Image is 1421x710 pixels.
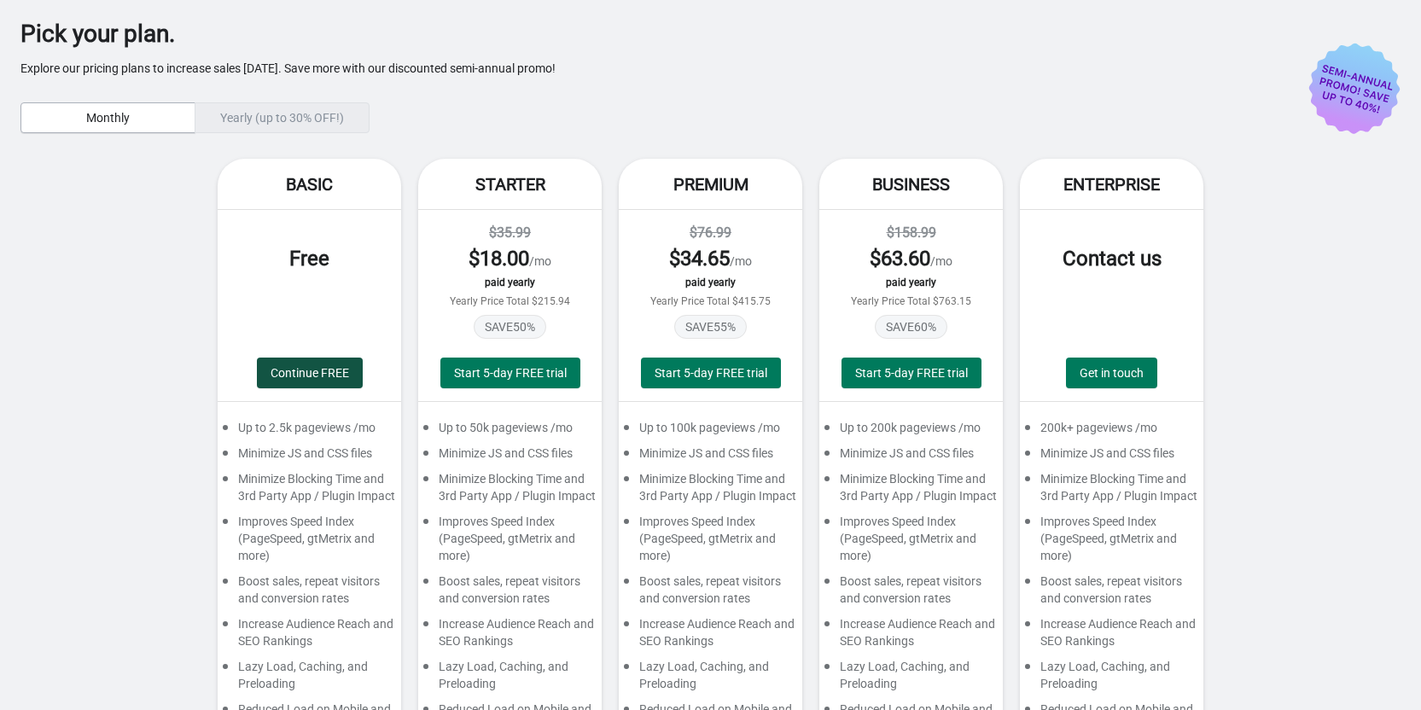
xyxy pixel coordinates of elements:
[842,358,981,388] button: Start 5-day FREE trial
[418,658,602,701] div: Lazy Load, Caching, and Preloading
[435,276,585,288] div: paid yearly
[619,615,802,658] div: Increase Audience Reach and SEO Rankings
[418,513,602,573] div: Improves Speed Index (PageSpeed, gtMetrix and more)
[819,658,1003,701] div: Lazy Load, Caching, and Preloading
[1020,513,1203,573] div: Improves Speed Index (PageSpeed, gtMetrix and more)
[1020,419,1203,445] div: 200k+ pageviews /mo
[257,358,363,388] button: Continue FREE
[1020,445,1203,470] div: Minimize JS and CSS files
[86,111,130,125] span: Monthly
[1080,366,1144,380] span: Get in touch
[1020,159,1203,210] div: Enterprise
[819,470,1003,513] div: Minimize Blocking Time and 3rd Party App / Plugin Impact
[20,60,1349,77] p: Explore our pricing plans to increase sales [DATE]. Save more with our discounted semi-annual promo!
[218,615,401,658] div: Increase Audience Reach and SEO Rankings
[819,615,1003,658] div: Increase Audience Reach and SEO Rankings
[819,513,1003,573] div: Improves Speed Index (PageSpeed, gtMetrix and more)
[218,513,401,573] div: Improves Speed Index (PageSpeed, gtMetrix and more)
[418,445,602,470] div: Minimize JS and CSS files
[636,295,785,307] div: Yearly Price Total $415.75
[1020,658,1203,701] div: Lazy Load, Caching, and Preloading
[218,573,401,615] div: Boost sales, repeat visitors and conversion rates
[218,658,401,701] div: Lazy Load, Caching, and Preloading
[289,247,329,271] span: Free
[20,26,1349,43] div: Pick your plan.
[819,159,1003,210] div: Business
[870,247,930,271] span: $ 63.60
[1020,573,1203,615] div: Boost sales, repeat visitors and conversion rates
[619,573,802,615] div: Boost sales, repeat visitors and conversion rates
[440,358,580,388] button: Start 5-day FREE trial
[819,445,1003,470] div: Minimize JS and CSS files
[418,470,602,513] div: Minimize Blocking Time and 3rd Party App / Plugin Impact
[218,419,401,445] div: Up to 2.5k pageviews /mo
[836,295,986,307] div: Yearly Price Total $763.15
[418,573,602,615] div: Boost sales, repeat visitors and conversion rates
[655,366,767,380] span: Start 5-day FREE trial
[819,419,1003,445] div: Up to 200k pageviews /mo
[875,315,947,339] span: SAVE 60 %
[836,245,986,272] div: /mo
[435,223,585,243] div: $35.99
[435,295,585,307] div: Yearly Price Total $215.94
[636,245,785,272] div: /mo
[435,245,585,272] div: /mo
[819,573,1003,615] div: Boost sales, repeat visitors and conversion rates
[641,358,781,388] button: Start 5-day FREE trial
[619,159,802,210] div: Premium
[636,223,785,243] div: $76.99
[418,615,602,658] div: Increase Audience Reach and SEO Rankings
[218,159,401,210] div: Basic
[20,102,195,133] button: Monthly
[271,366,349,380] span: Continue FREE
[855,366,968,380] span: Start 5-day FREE trial
[218,445,401,470] div: Minimize JS and CSS files
[418,419,602,445] div: Up to 50k pageviews /mo
[469,247,529,271] span: $ 18.00
[1308,43,1401,135] img: price-promo-badge-d5c1d69d.svg
[218,470,401,513] div: Minimize Blocking Time and 3rd Party App / Plugin Impact
[674,315,747,339] span: SAVE 55 %
[1063,247,1162,271] span: Contact us
[619,658,802,701] div: Lazy Load, Caching, and Preloading
[474,315,546,339] span: SAVE 50 %
[418,159,602,210] div: Starter
[636,276,785,288] div: paid yearly
[836,276,986,288] div: paid yearly
[1066,358,1157,388] a: Get in touch
[836,223,986,243] div: $158.99
[1020,470,1203,513] div: Minimize Blocking Time and 3rd Party App / Plugin Impact
[619,419,802,445] div: Up to 100k pageviews /mo
[619,513,802,573] div: Improves Speed Index (PageSpeed, gtMetrix and more)
[1020,615,1203,658] div: Increase Audience Reach and SEO Rankings
[619,470,802,513] div: Minimize Blocking Time and 3rd Party App / Plugin Impact
[669,247,730,271] span: $ 34.65
[454,366,567,380] span: Start 5-day FREE trial
[619,445,802,470] div: Minimize JS and CSS files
